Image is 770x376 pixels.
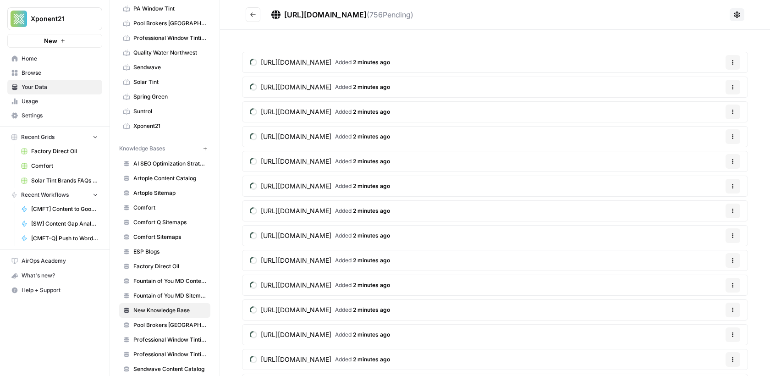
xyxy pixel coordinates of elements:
span: Professional Window Tinting Sitemap [133,350,206,359]
a: Professional Window Tinting Sitemap [119,347,210,362]
span: Added [335,58,390,66]
span: 2 minutes ago [353,306,390,313]
span: [URL][DOMAIN_NAME] [261,182,331,191]
a: [SW] Content Gap Analysis [17,216,102,231]
span: Usage [22,97,98,105]
span: 2 minutes ago [353,356,390,363]
a: ESP Blogs [119,244,210,259]
span: Sendwave Content Catalog [133,365,206,373]
a: Pool Brokers [GEOGRAPHIC_DATA] [119,318,210,332]
a: [URL][DOMAIN_NAME]Added 2 minutes ago [242,52,397,72]
span: Comfort [31,162,98,170]
span: 2 minutes ago [353,207,390,214]
span: ( 756 Pending) [367,10,413,19]
a: Xponent21 [119,119,210,133]
a: [CMFT] Content to Google Docs [17,202,102,216]
span: Added [335,281,390,289]
span: Solar Tint [133,78,206,86]
span: Xponent21 [133,122,206,130]
span: 2 minutes ago [353,282,390,288]
button: Help + Support [7,283,102,298]
span: Added [335,157,390,166]
span: Added [335,355,390,364]
span: Fountain of You MD Content Catalog [133,277,206,285]
span: 2 minutes ago [353,257,390,264]
a: Professional Window Tinting Content Catalog [119,332,210,347]
a: [URL][DOMAIN_NAME]Added 2 minutes ago [242,176,397,196]
span: Recent Grids [21,133,55,141]
a: Factory Direct Oil [119,259,210,274]
span: Added [335,306,390,314]
span: Factory Direct Oil [31,147,98,155]
span: 2 minutes ago [353,182,390,189]
span: Solar Tint Brands FAQs Workflows [31,177,98,185]
a: Comfort Q Sitemaps [119,215,210,230]
a: Your Data [7,80,102,94]
span: Knowledge Bases [119,144,165,153]
span: [URL][DOMAIN_NAME] [261,157,331,166]
a: AI SEO Optimization Strategy Playbook [119,156,210,171]
span: [URL][DOMAIN_NAME] [261,107,331,116]
span: 2 minutes ago [353,331,390,338]
a: Browse [7,66,102,80]
span: Artople Sitemap [133,189,206,197]
a: New Knowledge Base [119,303,210,318]
span: Professional Window Tinting Content Catalog [133,336,206,344]
a: [URL][DOMAIN_NAME]Added 2 minutes ago [242,151,397,171]
button: Workspace: Xponent21 [7,7,102,30]
span: Spring Green [133,93,206,101]
a: Comfort [17,159,102,173]
span: [URL][DOMAIN_NAME] [261,132,331,141]
a: Factory Direct Oil [17,144,102,159]
button: What's new? [7,268,102,283]
span: AI SEO Optimization Strategy Playbook [133,160,206,168]
a: Usage [7,94,102,109]
span: Home [22,55,98,63]
a: Sendwave [119,60,210,75]
span: Pool Brokers [GEOGRAPHIC_DATA] [133,19,206,28]
a: [CMFT-Q] Push to Wordpress FAQs [17,231,102,246]
a: Quality Water Northwest [119,45,210,60]
a: Suntrol [119,104,210,119]
span: [URL][DOMAIN_NAME] [261,206,331,216]
span: PA Window Tint [133,5,206,13]
span: Xponent21 [31,14,86,23]
span: Added [335,108,390,116]
span: Comfort Sitemaps [133,233,206,241]
span: Recent Workflows [21,191,69,199]
a: [URL][DOMAIN_NAME]Added 2 minutes ago [242,127,397,147]
a: Comfort Sitemaps [119,230,210,244]
span: Added [335,207,390,215]
span: 2 minutes ago [353,83,390,90]
a: AirOps Academy [7,254,102,268]
span: Factory Direct Oil [133,262,206,271]
span: Comfort Q Sitemaps [133,218,206,227]
span: [URL][DOMAIN_NAME] [261,281,331,290]
span: [URL][DOMAIN_NAME] [261,330,331,339]
span: [CMFT-Q] Push to Wordpress FAQs [31,234,98,243]
span: Added [335,133,390,141]
a: Solar Tint Brands FAQs Workflows [17,173,102,188]
span: Professional Window Tinting [133,34,206,42]
span: [CMFT] Content to Google Docs [31,205,98,213]
span: Artople Content Catalog [133,174,206,182]
span: [URL][DOMAIN_NAME] [261,231,331,240]
span: Pool Brokers [GEOGRAPHIC_DATA] [133,321,206,329]
span: Added [335,256,390,265]
a: Artople Content Catalog [119,171,210,186]
span: Added [335,331,390,339]
a: Fountain of You MD Sitemap [119,288,210,303]
img: Xponent21 Logo [11,11,27,27]
a: [URL][DOMAIN_NAME]Added 2 minutes ago [242,226,397,246]
span: 2 minutes ago [353,59,390,66]
span: Fountain of You MD Sitemap [133,292,206,300]
a: [URL][DOMAIN_NAME]Added 2 minutes ago [242,77,397,97]
span: [URL][DOMAIN_NAME] [261,58,331,67]
span: [URL][DOMAIN_NAME] [261,355,331,364]
span: [URL][DOMAIN_NAME] [261,305,331,315]
a: [URL][DOMAIN_NAME]Added 2 minutes ago [242,275,397,295]
span: 2 minutes ago [353,232,390,239]
span: Quality Water Northwest [133,49,206,57]
span: Settings [22,111,98,120]
span: [URL][DOMAIN_NAME] [261,83,331,92]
